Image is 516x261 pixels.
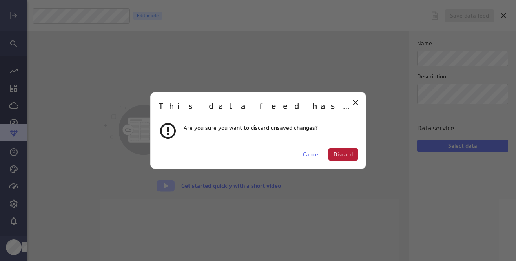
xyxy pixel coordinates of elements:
[159,100,358,113] h2: This data feed has unsaved changes
[298,148,325,161] button: Cancel
[184,124,318,132] p: Are you sure you want to discard unsaved changes?
[328,148,358,161] button: Discard
[349,96,362,109] div: Close
[303,151,319,158] span: Cancel
[334,151,353,158] span: Discard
